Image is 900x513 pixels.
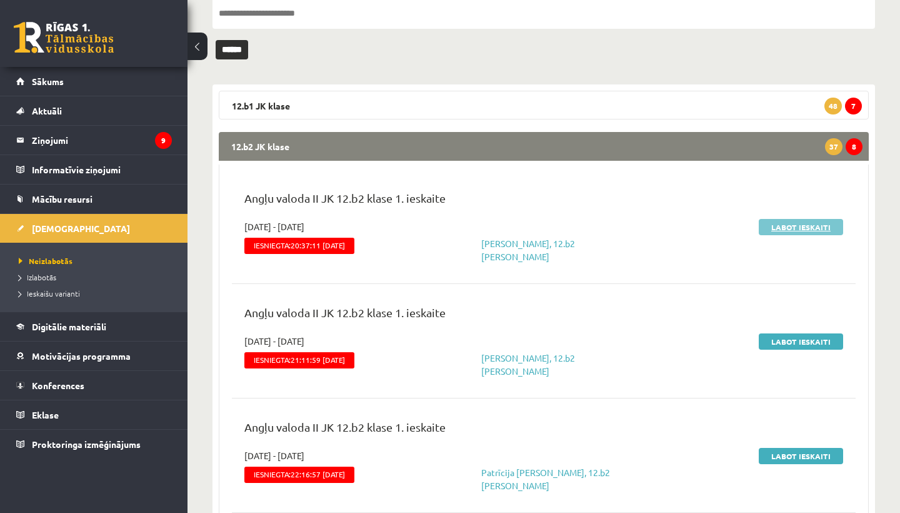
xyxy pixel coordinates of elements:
[291,241,345,250] span: 20:37:11 [DATE]
[759,219,843,235] a: Labot ieskaiti
[244,335,304,348] span: [DATE] - [DATE]
[481,467,610,491] a: Patrīcija [PERSON_NAME], 12.b2 [PERSON_NAME]
[219,132,869,161] legend: 12.b2 JK klase
[19,288,80,298] span: Ieskaišu varianti
[19,272,175,283] a: Izlabotās
[244,419,843,442] p: Angļu valoda II JK 12.b2 klase 1. ieskaite
[219,91,869,119] legend: 12.b1 JK klase
[845,98,862,114] span: 7
[32,409,59,420] span: Eklase
[32,380,84,391] span: Konferences
[19,272,56,282] span: Izlabotās
[16,312,172,341] a: Digitālie materiāli
[481,352,575,377] a: [PERSON_NAME], 12.b2 [PERSON_NAME]
[32,76,64,87] span: Sākums
[32,105,62,116] span: Aktuāli
[32,439,141,450] span: Proktoringa izmēģinājums
[759,448,843,464] a: Labot ieskaiti
[16,342,172,370] a: Motivācijas programma
[481,238,575,262] a: [PERSON_NAME], 12.b2 [PERSON_NAME]
[291,470,345,479] span: 22:16:57 [DATE]
[155,132,172,149] i: 9
[825,138,842,155] span: 37
[16,371,172,400] a: Konferences
[32,193,92,205] span: Mācību resursi
[244,449,304,462] span: [DATE] - [DATE]
[32,126,172,155] legend: Ziņojumi
[16,430,172,459] a: Proktoringa izmēģinājums
[244,220,304,233] span: [DATE] - [DATE]
[244,467,354,483] span: Iesniegta:
[16,185,172,213] a: Mācību resursi
[824,98,842,114] span: 48
[846,138,862,155] span: 8
[19,288,175,299] a: Ieskaišu varianti
[16,155,172,184] a: Informatīvie ziņojumi
[32,155,172,184] legend: Informatīvie ziņojumi
[32,350,131,362] span: Motivācijas programma
[16,126,172,155] a: Ziņojumi9
[16,214,172,243] a: [DEMOGRAPHIC_DATA]
[32,223,130,234] span: [DEMOGRAPHIC_DATA]
[16,67,172,96] a: Sākums
[16,400,172,429] a: Eklase
[19,255,175,267] a: Neizlabotās
[244,190,843,213] p: Angļu valoda II JK 12.b2 klase 1. ieskaite
[16,96,172,125] a: Aktuāli
[759,333,843,350] a: Labot ieskaiti
[32,321,106,332] span: Digitālie materiāli
[244,238,354,254] span: Iesniegta:
[244,352,354,368] span: Iesniegta:
[244,304,843,327] p: Angļu valoda II JK 12.b2 klase 1. ieskaite
[14,22,114,53] a: Rīgas 1. Tālmācības vidusskola
[291,355,345,364] span: 21:11:59 [DATE]
[19,256,72,266] span: Neizlabotās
